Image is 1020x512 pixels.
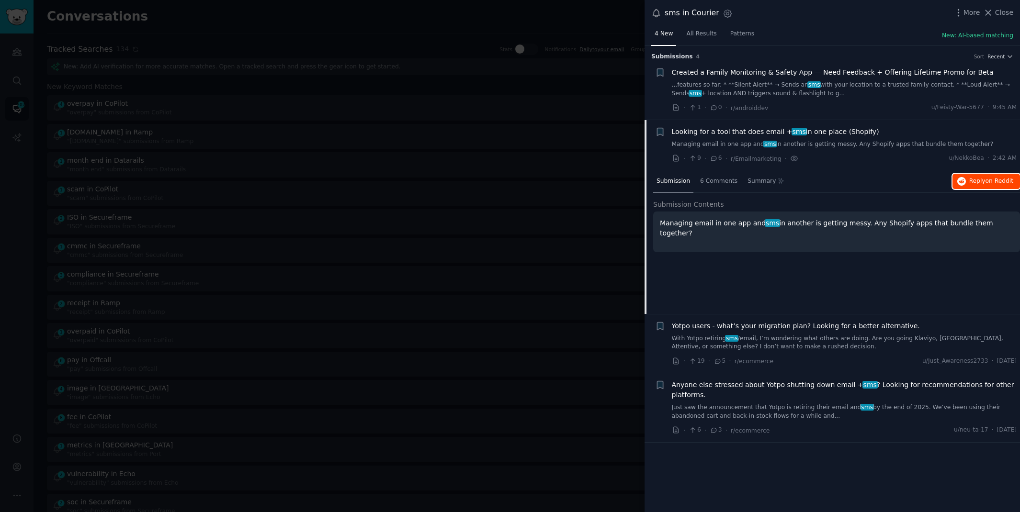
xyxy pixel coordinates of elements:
span: sms [862,381,878,389]
span: sms [689,90,702,97]
span: sms [765,219,780,227]
a: Just saw the announcement that Yotpo is retiring their email andsmsby the end of 2025. We’ve been... [672,403,1017,420]
span: · [708,356,710,366]
button: Replyon Reddit [952,174,1020,189]
button: Recent [987,53,1013,60]
span: 9 [689,154,701,163]
span: · [725,154,727,164]
span: · [683,103,685,113]
a: ...features so far: * **Silent Alert** → Sends ansmswith your location to a trusted family contac... [672,81,1017,98]
span: 19 [689,357,704,366]
span: · [683,425,685,435]
span: · [729,356,731,366]
a: With Yotpo retiringsms/email, I’m wondering what others are doing. Are you going Klaviyo, [GEOGRA... [672,334,1017,351]
a: Looking for a tool that does email +smsin one place (Shopify) [672,127,879,137]
p: Managing email in one app and in another is getting messy. Any Shopify apps that bundle them toge... [660,218,1013,238]
span: sms [861,404,874,411]
span: 0 [710,103,722,112]
span: Summary [748,177,776,186]
span: · [987,154,989,163]
span: u/Just_Awareness2733 [922,357,988,366]
span: sms [807,81,821,88]
span: · [992,426,994,434]
span: u/Feisty-War-5677 [931,103,984,112]
span: · [683,154,685,164]
span: 4 [696,54,700,59]
span: r/Emailmarketing [731,156,782,162]
span: on Reddit [986,178,1013,184]
span: sms [725,335,738,342]
span: r/ecommerce [735,358,773,365]
a: Patterns [727,26,758,46]
span: Patterns [730,30,754,38]
span: · [725,425,727,435]
span: Submission Contents [653,200,724,210]
a: Managing email in one app andsmsin another is getting messy. Any Shopify apps that bundle them to... [672,140,1017,149]
span: · [992,357,994,366]
div: sms in Courier [665,7,719,19]
a: Created a Family Monitoring & Safety App — Need Feedback + Offering Lifetime Promo for Beta [672,67,994,78]
span: u/NekkoBea [949,154,984,163]
span: sms [792,128,807,135]
button: Close [983,8,1013,18]
span: u/neu-ta-17 [954,426,988,434]
span: 1 [689,103,701,112]
span: Looking for a tool that does email + in one place (Shopify) [672,127,879,137]
span: · [704,154,706,164]
span: · [785,154,787,164]
span: 6 [710,154,722,163]
span: r/ecommerce [731,427,770,434]
span: 6 [689,426,701,434]
span: 5 [714,357,725,366]
span: [DATE] [997,357,1017,366]
a: 4 New [651,26,676,46]
span: More [963,8,980,18]
span: Anyone else stressed about Yotpo shutting down email + ? Looking for recommendations for other pl... [672,380,1017,400]
span: 2:42 AM [993,154,1017,163]
span: 3 [710,426,722,434]
span: · [704,103,706,113]
span: Reply [969,177,1013,186]
a: All Results [683,26,720,46]
span: · [725,103,727,113]
button: New: AI-based matching [942,32,1013,40]
span: sms [763,141,777,147]
span: · [987,103,989,112]
span: · [704,425,706,435]
a: Anyone else stressed about Yotpo shutting down email +sms? Looking for recommendations for other ... [672,380,1017,400]
span: 9:45 AM [993,103,1017,112]
span: Close [995,8,1013,18]
button: More [953,8,980,18]
span: 4 New [655,30,673,38]
span: r/androiddev [731,105,768,111]
div: Sort [974,53,985,60]
span: [DATE] [997,426,1017,434]
span: Recent [987,53,1005,60]
a: Yotpo users - what’s your migration plan? Looking for a better alternative. [672,321,920,331]
span: Submission s [651,53,693,61]
span: · [683,356,685,366]
span: All Results [686,30,716,38]
span: Submission [657,177,690,186]
span: 6 Comments [700,177,737,186]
